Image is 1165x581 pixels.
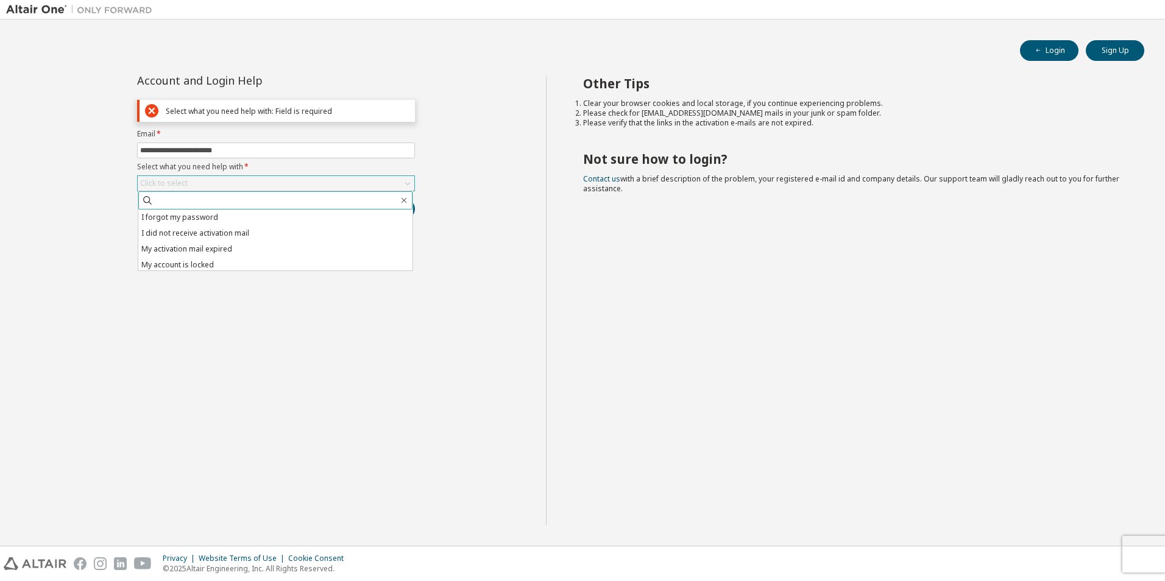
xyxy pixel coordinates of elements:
[134,557,152,570] img: youtube.svg
[137,162,415,172] label: Select what you need help with
[163,563,351,574] p: © 2025 Altair Engineering, Inc. All Rights Reserved.
[74,557,87,570] img: facebook.svg
[4,557,66,570] img: altair_logo.svg
[583,99,1123,108] li: Clear your browser cookies and local storage, if you continue experiencing problems.
[6,4,158,16] img: Altair One
[583,174,620,184] a: Contact us
[583,174,1119,194] span: with a brief description of the problem, your registered e-mail id and company details. Our suppo...
[1086,40,1144,61] button: Sign Up
[583,118,1123,128] li: Please verify that the links in the activation e-mails are not expired.
[114,557,127,570] img: linkedin.svg
[94,557,107,570] img: instagram.svg
[166,107,409,116] div: Select what you need help with: Field is required
[163,554,199,563] div: Privacy
[140,178,188,188] div: Click to select
[138,176,414,191] div: Click to select
[288,554,351,563] div: Cookie Consent
[138,210,413,225] li: I forgot my password
[583,151,1123,167] h2: Not sure how to login?
[137,76,359,85] div: Account and Login Help
[1020,40,1078,61] button: Login
[583,76,1123,91] h2: Other Tips
[583,108,1123,118] li: Please check for [EMAIL_ADDRESS][DOMAIN_NAME] mails in your junk or spam folder.
[137,129,415,139] label: Email
[199,554,288,563] div: Website Terms of Use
